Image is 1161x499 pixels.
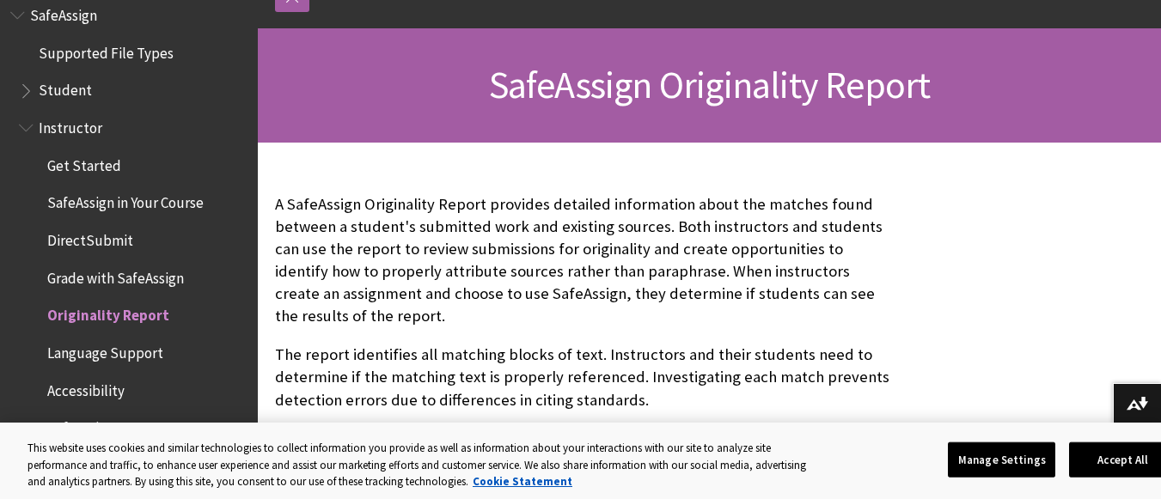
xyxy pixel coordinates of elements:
span: Instructor [39,113,102,137]
span: SafeAssign FAQs [47,414,147,437]
span: SafeAssign [30,1,97,24]
span: SafeAssign Originality Report [489,61,931,108]
span: Get Started [47,151,121,174]
span: Supported File Types [39,39,174,62]
a: More information about your privacy, opens in a new tab [473,474,572,489]
button: Manage Settings [948,441,1055,478]
span: Student [39,76,92,100]
span: Accessibility [47,376,125,399]
span: Language Support [47,338,163,362]
span: DirectSubmit [47,226,133,249]
span: Originality Report [47,301,169,325]
div: This website uses cookies and similar technologies to collect information you provide as well as ... [27,440,813,490]
span: SafeAssign in Your Course [47,189,204,212]
p: The report identifies all matching blocks of text. Instructors and their students need to determi... [275,344,889,411]
nav: Book outline for Blackboard SafeAssign [10,1,247,480]
span: Grade with SafeAssign [47,264,184,287]
p: A SafeAssign Originality Report provides detailed information about the matches found between a s... [275,193,889,328]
